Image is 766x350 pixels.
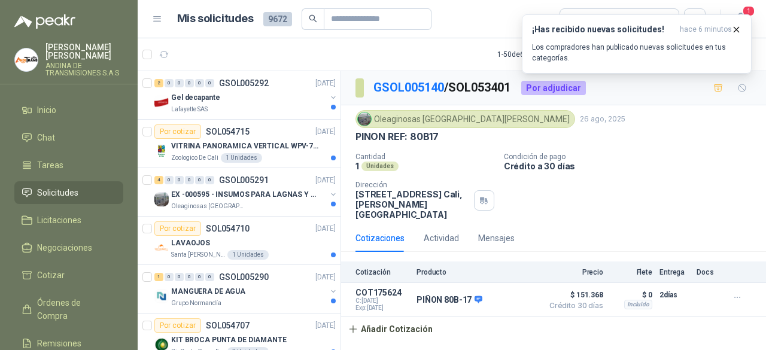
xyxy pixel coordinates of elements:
div: 0 [195,176,204,184]
div: 0 [195,79,204,87]
div: 0 [205,79,214,87]
div: Por cotizar [154,124,201,139]
p: Cotización [355,268,409,276]
img: Company Logo [154,192,169,206]
img: Company Logo [154,241,169,255]
img: Company Logo [15,48,38,71]
p: / SOL053401 [373,78,512,97]
div: Incluido [624,300,652,309]
span: Exp: [DATE] [355,305,409,312]
p: $ 0 [610,288,652,302]
a: Negociaciones [14,236,123,259]
p: [DATE] [315,126,336,138]
div: Unidades [361,162,399,171]
div: 1 Unidades [227,250,269,260]
span: Negociaciones [37,241,92,254]
p: [DATE] [315,320,336,331]
p: SOL054710 [206,224,250,233]
p: 26 ago, 2025 [580,114,625,125]
p: [PERSON_NAME] [PERSON_NAME] [45,43,123,60]
span: Crédito 30 días [543,302,603,309]
div: 0 [175,273,184,281]
a: Por cotizarSOL054715[DATE] Company LogoVITRINA PANORAMICA VERTICAL WPV-700FAZoologico De Cali1 Un... [138,120,341,168]
p: [DATE] [315,175,336,186]
p: PINON REF: 80B17 [355,130,439,143]
div: Cotizaciones [355,232,405,245]
p: GSOL005291 [219,176,269,184]
p: 2 días [659,288,689,302]
p: Zoologico De Cali [171,153,218,163]
a: Órdenes de Compra [14,291,123,327]
img: Company Logo [358,112,371,126]
p: [STREET_ADDRESS] Cali , [PERSON_NAME][GEOGRAPHIC_DATA] [355,189,469,220]
span: search [309,14,317,23]
div: 0 [205,176,214,184]
span: 9672 [263,12,292,26]
div: Oleaginosas [GEOGRAPHIC_DATA][PERSON_NAME] [355,110,575,128]
div: Mensajes [478,232,515,245]
p: [DATE] [315,223,336,235]
div: 0 [165,79,174,87]
button: ¡Has recibido nuevas solicitudes!hace 6 minutos Los compradores han publicado nuevas solicitudes ... [522,14,752,74]
div: 0 [185,79,194,87]
span: Chat [37,131,55,144]
h1: Mis solicitudes [177,10,254,28]
p: ANDINA DE TRANSMISIONES S.A.S [45,62,123,77]
div: 1 - 50 de 6371 [497,45,575,64]
a: Chat [14,126,123,149]
span: 1 [742,5,755,17]
h3: ¡Has recibido nuevas solicitudes! [532,25,675,35]
div: 0 [195,273,204,281]
img: Company Logo [154,95,169,109]
div: 0 [165,273,174,281]
p: [DATE] [315,78,336,89]
span: Tareas [37,159,63,172]
p: Cantidad [355,153,494,161]
a: Licitaciones [14,209,123,232]
a: Solicitudes [14,181,123,204]
p: Flete [610,268,652,276]
a: 4 0 0 0 0 0 GSOL005291[DATE] Company LogoEX -000595 - INSUMOS PARA LAGNAS Y OFICINAS PLANTAOleagi... [154,173,338,211]
div: 2 [154,79,163,87]
p: [DATE] [315,272,336,283]
p: Santa [PERSON_NAME] [171,250,225,260]
span: Remisiones [37,337,81,350]
p: GSOL005290 [219,273,269,281]
div: 1 Unidades [221,153,262,163]
span: Órdenes de Compra [37,296,112,322]
p: Lafayette SAS [171,105,208,114]
p: EX -000595 - INSUMOS PARA LAGNAS Y OFICINAS PLANTA [171,189,320,200]
p: Precio [543,268,603,276]
p: Grupo Normandía [171,299,221,308]
p: Crédito a 30 días [504,161,761,171]
p: Producto [417,268,536,276]
p: SOL054707 [206,321,250,330]
a: 1 0 0 0 0 0 GSOL005290[DATE] Company LogoMANGUERA DE AGUAGrupo Normandía [154,270,338,308]
div: 4 [154,176,163,184]
p: GSOL005292 [219,79,269,87]
p: VITRINA PANORAMICA VERTICAL WPV-700FA [171,141,320,152]
p: KIT BROCA PUNTA DE DIAMANTE [171,334,287,346]
p: MANGUERA DE AGUA [171,286,245,297]
div: Todas [567,13,592,26]
img: Company Logo [154,144,169,158]
span: $ 151.368 [543,288,603,302]
p: Docs [697,268,721,276]
span: Licitaciones [37,214,81,227]
a: Inicio [14,99,123,121]
img: Logo peakr [14,14,75,29]
span: Inicio [37,104,56,117]
p: Gel decapante [171,92,220,104]
div: Por cotizar [154,221,201,236]
div: 1 [154,273,163,281]
a: Cotizar [14,264,123,287]
div: 0 [185,273,194,281]
a: 2 0 0 0 0 0 GSOL005292[DATE] Company LogoGel decapanteLafayette SAS [154,76,338,114]
button: 1 [730,8,752,30]
div: 0 [175,79,184,87]
p: LAVAOJOS [171,238,210,249]
div: Por adjudicar [521,81,586,95]
button: Añadir Cotización [341,317,439,341]
p: Entrega [659,268,689,276]
div: Actividad [424,232,459,245]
